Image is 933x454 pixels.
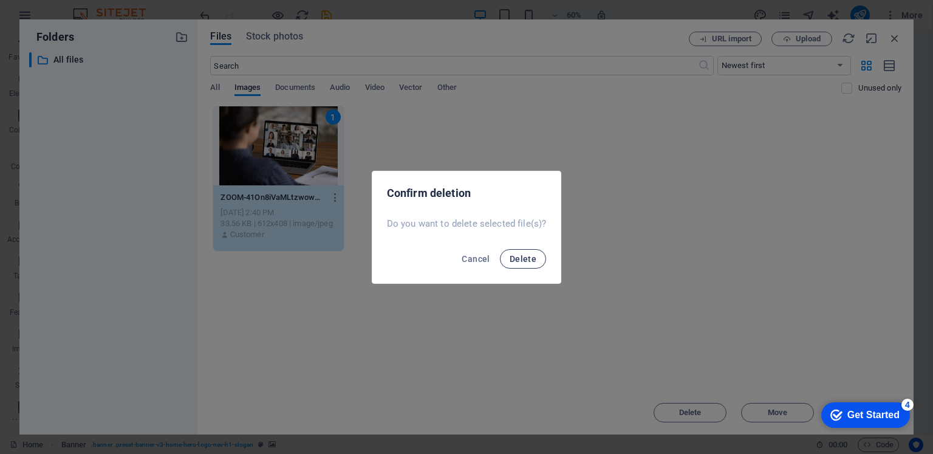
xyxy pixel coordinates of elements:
p: Do you want to delete selected file(s)? [387,218,547,230]
h2: Confirm deletion [387,186,547,201]
div: 4 [90,2,102,15]
button: Cancel [457,249,494,269]
div: Get Started [36,13,88,24]
span: Delete [510,254,536,264]
div: Get Started 4 items remaining, 20% complete [10,6,98,32]
span: Cancel [462,254,490,264]
button: Delete [500,249,546,269]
